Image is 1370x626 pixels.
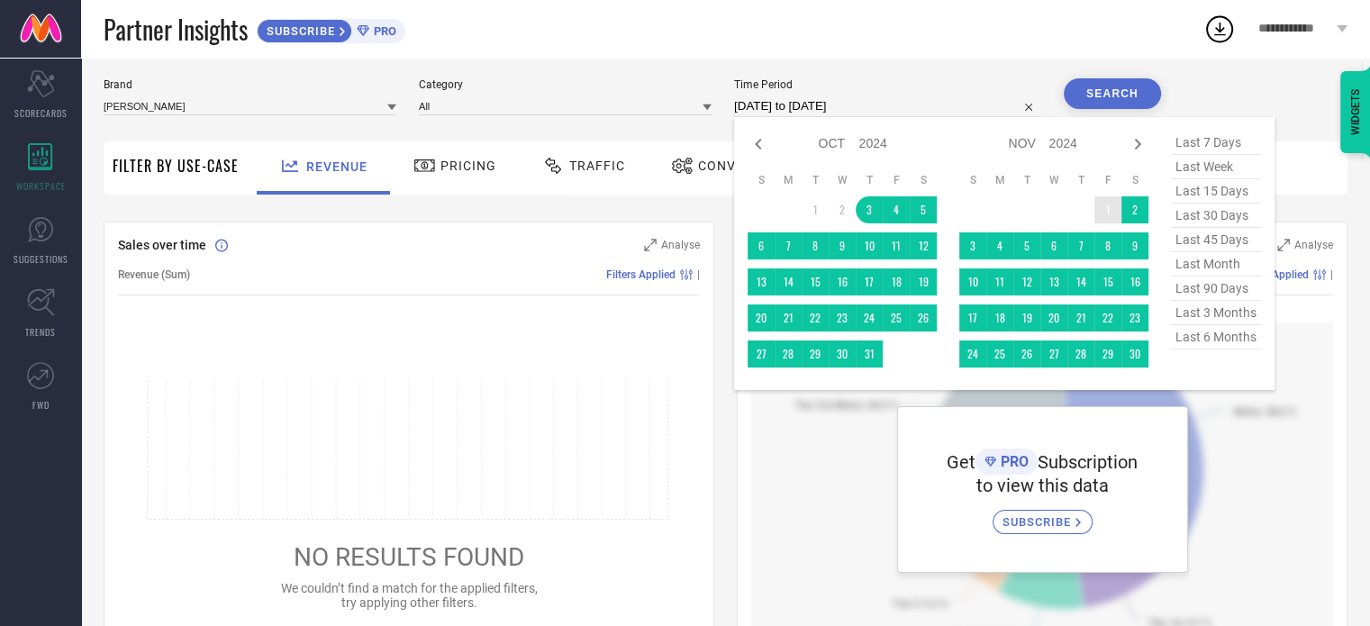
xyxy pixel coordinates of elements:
span: WORKSPACE [16,179,66,193]
span: PRO [369,24,396,38]
td: Fri Oct 04 2024 [883,196,910,223]
span: to view this data [976,475,1109,496]
td: Sun Nov 03 2024 [959,232,986,259]
td: Mon Nov 18 2024 [986,304,1013,331]
span: Brand [104,78,396,91]
td: Tue Oct 29 2024 [802,340,829,367]
td: Thu Oct 31 2024 [856,340,883,367]
span: Subscription [1038,451,1138,473]
td: Sun Oct 20 2024 [748,304,775,331]
td: Mon Nov 04 2024 [986,232,1013,259]
span: Category [419,78,712,91]
td: Sun Oct 06 2024 [748,232,775,259]
span: Traffic [569,159,625,173]
td: Sat Oct 26 2024 [910,304,937,331]
td: Thu Oct 03 2024 [856,196,883,223]
th: Tuesday [1013,173,1040,187]
td: Sat Nov 02 2024 [1121,196,1148,223]
span: | [697,268,700,281]
div: Open download list [1203,13,1236,45]
span: last 6 months [1171,325,1261,349]
td: Sun Nov 17 2024 [959,304,986,331]
span: Get [947,451,975,473]
td: Wed Oct 30 2024 [829,340,856,367]
span: last 90 days [1171,277,1261,301]
td: Sat Nov 30 2024 [1121,340,1148,367]
span: last 3 months [1171,301,1261,325]
span: Revenue (Sum) [118,268,190,281]
td: Wed Oct 23 2024 [829,304,856,331]
span: last 15 days [1171,179,1261,204]
td: Sun Nov 10 2024 [959,268,986,295]
span: FWD [32,398,50,412]
th: Tuesday [802,173,829,187]
span: NO RESULTS FOUND [294,542,524,572]
td: Tue Nov 12 2024 [1013,268,1040,295]
td: Mon Oct 21 2024 [775,304,802,331]
span: last 30 days [1171,204,1261,228]
td: Thu Nov 21 2024 [1067,304,1094,331]
a: SUBSCRIBEPRO [257,14,405,43]
td: Mon Oct 14 2024 [775,268,802,295]
td: Sat Oct 19 2024 [910,268,937,295]
td: Sun Oct 27 2024 [748,340,775,367]
span: PRO [996,453,1029,470]
span: Revenue [306,159,367,174]
div: Next month [1127,133,1148,155]
span: We couldn’t find a match for the applied filters, try applying other filters. [281,581,538,610]
span: Analyse [661,239,700,251]
td: Fri Nov 01 2024 [1094,196,1121,223]
svg: Zoom [1277,239,1290,251]
td: Sat Oct 12 2024 [910,232,937,259]
td: Sat Nov 09 2024 [1121,232,1148,259]
th: Thursday [856,173,883,187]
td: Sat Nov 16 2024 [1121,268,1148,295]
th: Monday [986,173,1013,187]
td: Thu Nov 28 2024 [1067,340,1094,367]
svg: Zoom [644,239,657,251]
td: Fri Oct 25 2024 [883,304,910,331]
th: Wednesday [1040,173,1067,187]
td: Sat Oct 05 2024 [910,196,937,223]
td: Mon Nov 25 2024 [986,340,1013,367]
th: Friday [1094,173,1121,187]
th: Monday [775,173,802,187]
th: Friday [883,173,910,187]
td: Wed Nov 06 2024 [1040,232,1067,259]
span: Filter By Use-Case [113,155,239,177]
a: SUBSCRIBE [993,496,1093,534]
span: last 7 days [1171,131,1261,155]
th: Sunday [748,173,775,187]
td: Mon Oct 07 2024 [775,232,802,259]
th: Saturday [910,173,937,187]
td: Mon Nov 11 2024 [986,268,1013,295]
th: Sunday [959,173,986,187]
td: Tue Oct 22 2024 [802,304,829,331]
th: Saturday [1121,173,1148,187]
td: Tue Nov 19 2024 [1013,304,1040,331]
td: Wed Nov 13 2024 [1040,268,1067,295]
span: Filters Applied [606,268,676,281]
input: Select time period [734,95,1041,117]
td: Tue Oct 15 2024 [802,268,829,295]
td: Fri Nov 29 2024 [1094,340,1121,367]
span: SUBSCRIBE [1003,515,1075,529]
td: Thu Oct 10 2024 [856,232,883,259]
td: Thu Nov 14 2024 [1067,268,1094,295]
span: Analyse [1294,239,1333,251]
td: Fri Nov 08 2024 [1094,232,1121,259]
td: Wed Nov 20 2024 [1040,304,1067,331]
td: Fri Oct 18 2024 [883,268,910,295]
td: Wed Oct 09 2024 [829,232,856,259]
span: Pricing [440,159,496,173]
span: last month [1171,252,1261,277]
span: TRENDS [25,325,56,339]
td: Fri Nov 15 2024 [1094,268,1121,295]
span: Partner Insights [104,11,248,48]
td: Sun Nov 24 2024 [959,340,986,367]
td: Sun Oct 13 2024 [748,268,775,295]
span: Time Period [734,78,1041,91]
td: Wed Oct 16 2024 [829,268,856,295]
td: Wed Nov 27 2024 [1040,340,1067,367]
td: Tue Nov 26 2024 [1013,340,1040,367]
